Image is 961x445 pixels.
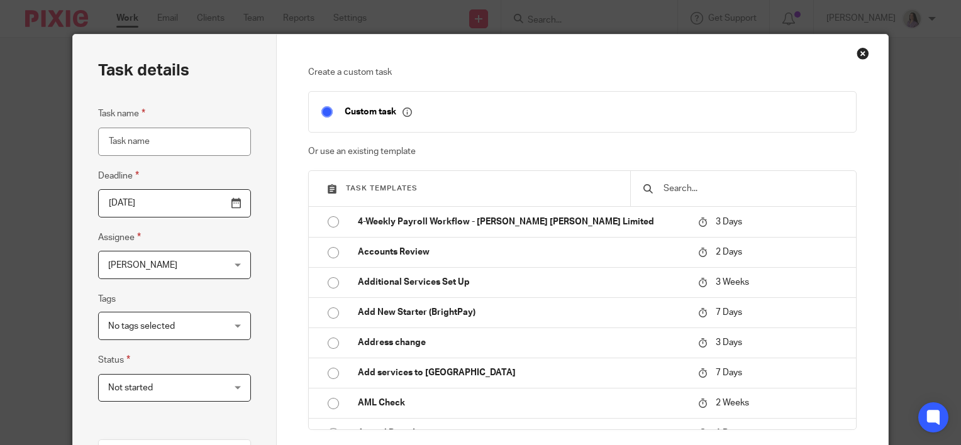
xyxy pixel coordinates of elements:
[345,106,412,118] p: Custom task
[358,276,686,288] p: Additional Services Set Up
[716,398,749,407] span: 2 Weeks
[358,336,686,349] p: Address change
[358,216,686,228] p: 4-Weekly Payroll Workflow - [PERSON_NAME] [PERSON_NAME] Limited
[98,106,145,121] label: Task name
[346,185,418,192] span: Task templates
[358,397,686,409] p: AML Check
[662,182,843,195] input: Search...
[98,189,251,217] input: Pick a date
[108,322,175,331] span: No tags selected
[358,427,686,439] p: Annual Price Increase
[358,306,686,319] p: Add New Starter (BrightPay)
[716,248,742,256] span: 2 Days
[308,145,857,158] p: Or use an existing template
[358,246,686,258] p: Accounts Review
[98,293,116,305] label: Tags
[98,168,139,183] label: Deadline
[716,217,742,226] span: 3 Days
[98,60,189,81] h2: Task details
[857,47,869,60] div: Close this dialog window
[108,261,177,270] span: [PERSON_NAME]
[98,353,130,367] label: Status
[358,366,686,379] p: Add services to [GEOGRAPHIC_DATA]
[716,368,742,377] span: 7 Days
[716,308,742,317] span: 7 Days
[716,429,742,437] span: 1 Days
[98,128,251,156] input: Task name
[716,278,749,287] span: 3 Weeks
[308,66,857,79] p: Create a custom task
[716,338,742,347] span: 3 Days
[108,383,153,392] span: Not started
[98,230,141,244] label: Assignee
